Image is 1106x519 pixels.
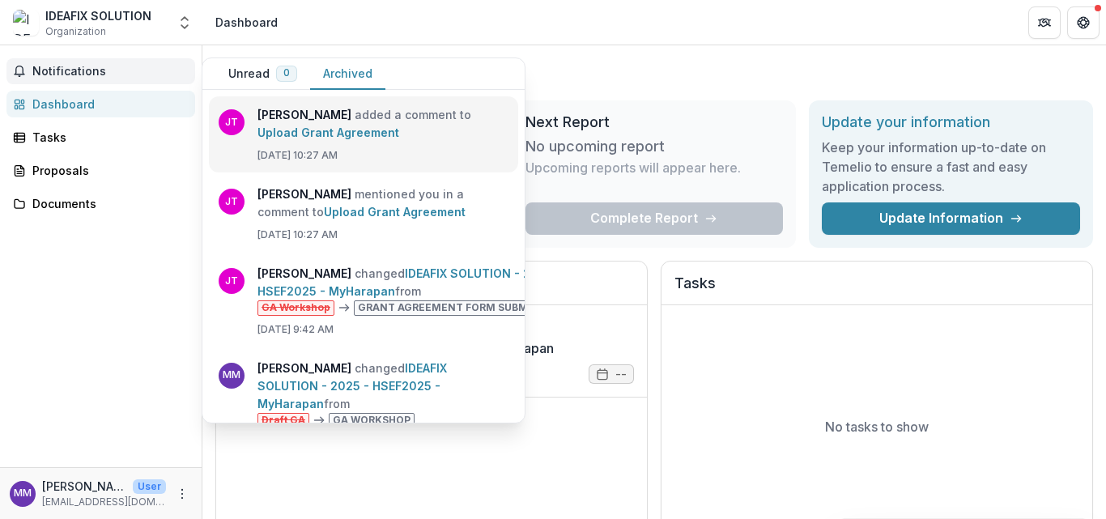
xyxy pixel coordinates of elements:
a: Proposals [6,157,195,184]
p: mentioned you in a comment to [257,185,508,221]
button: Partners [1028,6,1061,39]
p: changed from [257,359,508,428]
p: No tasks to show [825,417,929,436]
p: [EMAIL_ADDRESS][DOMAIN_NAME] [42,495,166,509]
button: Open entity switcher [173,6,196,39]
button: Archived [310,58,385,90]
h2: Update your information [822,113,1080,131]
div: Dashboard [215,14,278,31]
a: Upload Grant Agreement [257,125,399,139]
a: Update Information [822,202,1080,235]
p: changed from [257,265,570,316]
p: added a comment to [257,106,508,142]
h3: No upcoming report [525,138,665,155]
a: Upload Grant Agreement [324,205,466,219]
p: [PERSON_NAME] [42,478,126,495]
a: IDEAFIX SOLUTION - 2025 - HSEF2025 - MyHarapan [257,361,447,411]
span: Notifications [32,65,189,79]
a: Documents [6,190,195,217]
button: Notifications [6,58,195,84]
h2: Tasks [674,274,1079,305]
h3: Keep your information up-to-date on Temelio to ensure a fast and easy application process. [822,138,1080,196]
div: IDEAFIX SOLUTION [45,7,151,24]
div: Dashboard [32,96,182,113]
a: IDEAFIX SOLUTION - 2025 - HSEF2025 - MyHarapan [257,266,562,298]
p: User [133,479,166,494]
div: Muhammad Zakiran Mahmud [14,488,32,499]
button: More [172,484,192,504]
p: Upcoming reports will appear here. [525,158,741,177]
div: Documents [32,195,182,212]
div: Tasks [32,129,182,146]
div: Proposals [32,162,182,179]
button: Unread [215,58,310,90]
span: 0 [283,67,290,79]
a: Dashboard [6,91,195,117]
button: Get Help [1067,6,1100,39]
a: Tasks [6,124,195,151]
h2: Next Report [525,113,784,131]
span: Organization [45,24,106,39]
h1: Dashboard [215,58,1093,87]
nav: breadcrumb [209,11,284,34]
img: IDEAFIX SOLUTION [13,10,39,36]
a: IDEAFIX SOLUTION - 2025 - HSEF2025 - MyHarapan [229,338,554,358]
